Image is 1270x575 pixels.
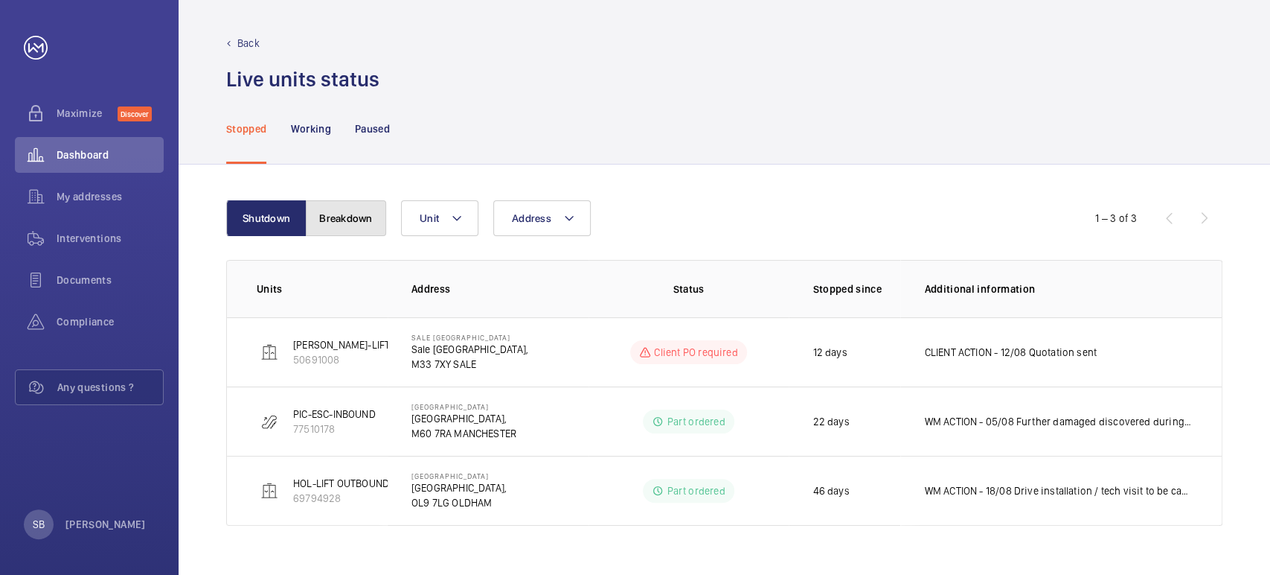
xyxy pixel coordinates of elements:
[33,517,45,532] p: SB
[599,282,779,296] p: Status
[57,380,163,395] span: Any questions ?
[401,200,478,236] button: Unit
[57,189,164,204] span: My addresses
[118,107,152,121] span: Discover
[57,231,164,246] span: Interventions
[411,480,507,495] p: [GEOGRAPHIC_DATA],
[293,407,376,422] p: PIC-ESC-INBOUND
[260,343,278,361] img: elevator.svg
[812,282,900,296] p: Stopped since
[411,411,516,426] p: [GEOGRAPHIC_DATA],
[1095,211,1137,226] div: 1 – 3 of 3
[260,413,278,431] img: escalator.svg
[306,200,386,236] button: Breakdown
[667,483,725,498] p: Part ordered
[411,495,507,510] p: OL9 7LG OLDHAM
[667,414,725,429] p: Part ordered
[355,121,390,136] p: Paused
[924,345,1097,360] p: CLIENT ACTION - 12/08 Quotation sent
[226,200,307,236] button: Shutdown
[293,352,390,367] p: 50691008
[57,106,118,121] span: Maximize
[420,212,439,224] span: Unit
[924,483,1192,498] p: WM ACTION - 18/08 Drive installation / tech visit to be carried out by end of the week
[226,121,266,136] p: Stopped
[812,345,847,360] p: 12 days
[411,426,516,441] p: M60 7RA MANCHESTER
[812,483,849,498] p: 46 days
[237,36,260,51] p: Back
[65,517,146,532] p: [PERSON_NAME]
[226,66,379,93] h1: Live units status
[293,491,389,506] p: 69794928
[293,476,389,491] p: HOL-LIFT OUTBOUND
[293,422,376,436] p: 77510178
[411,282,589,296] p: Address
[290,121,330,136] p: Working
[260,482,278,500] img: elevator.svg
[812,414,849,429] p: 22 days
[411,402,516,411] p: [GEOGRAPHIC_DATA]
[57,273,164,287] span: Documents
[654,345,737,360] p: Client PO required
[924,282,1192,296] p: Additional information
[411,333,528,342] p: Sale [GEOGRAPHIC_DATA]
[493,200,591,236] button: Address
[257,282,388,296] p: Units
[411,357,528,372] p: M33 7XY SALE
[57,314,164,329] span: Compliance
[512,212,551,224] span: Address
[411,342,528,357] p: Sale [GEOGRAPHIC_DATA],
[924,414,1192,429] p: WM ACTION - 05/08 Further damaged discovered during initial works. ETA for completion of all work...
[411,471,507,480] p: [GEOGRAPHIC_DATA]
[57,147,164,162] span: Dashboard
[293,337,390,352] p: [PERSON_NAME]-LIFT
